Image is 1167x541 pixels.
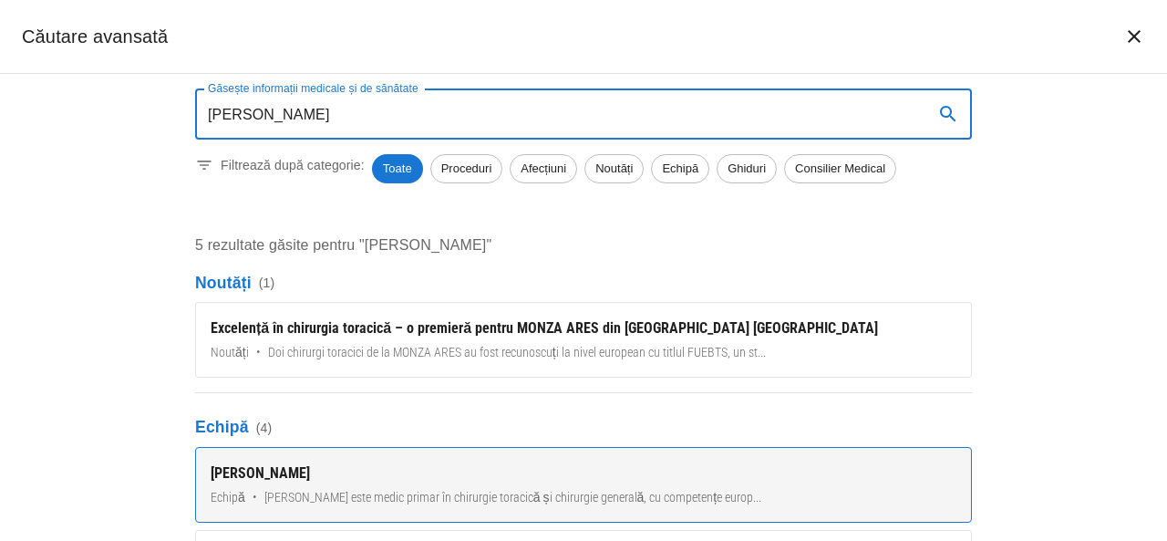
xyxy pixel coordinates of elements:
[256,343,261,362] span: •
[264,488,761,507] span: [PERSON_NAME] este medic primar în chirurgie toracică și chirurgie generală, cu competențe europ ...
[253,488,257,507] span: •
[511,160,576,178] span: Afecțiuni
[211,488,245,507] span: Echipă
[372,154,423,183] div: Toate
[585,160,643,178] span: Noutăți
[211,343,249,362] span: Noutăți
[652,160,708,178] span: Echipă
[784,154,896,183] div: Consilier Medical
[211,317,956,339] div: Excelență în chirurgia toracică – o premieră pentru MONZA ARES din [GEOGRAPHIC_DATA] [GEOGRAPHIC_...
[259,274,275,292] span: ( 1 )
[584,154,644,183] div: Noutăți
[510,154,577,183] div: Afecțiuni
[718,160,776,178] span: Ghiduri
[195,234,972,256] p: 5 rezultate găsite pentru "[PERSON_NAME]"
[195,415,972,439] p: Echipă
[717,154,777,183] div: Ghiduri
[1112,15,1156,58] button: închide căutarea
[430,154,503,183] div: Proceduri
[268,343,766,362] span: Doi chirurgi toracici de la MONZA ARES au fost recunoscuți la nivel european cu titlul FUEBTS, un...
[195,271,972,295] p: Noutăți
[22,22,168,51] h2: Căutare avansată
[211,463,956,484] div: [PERSON_NAME]
[785,160,895,178] span: Consilier Medical
[208,80,418,96] label: Găsește informații medicale și de sănătate
[431,160,502,178] span: Proceduri
[221,156,365,174] p: Filtrează după categorie:
[256,419,273,437] span: ( 4 )
[195,447,972,523] a: [PERSON_NAME]Echipă•[PERSON_NAME] este medic primar în chirurgie toracică și chirurgie generală, ...
[195,302,972,378] a: Excelență în chirurgia toracică – o premieră pentru MONZA ARES din [GEOGRAPHIC_DATA] [GEOGRAPHIC_...
[372,160,423,178] span: Toate
[195,88,919,140] input: Introduceți un termen pentru căutare...
[926,92,970,136] button: search
[651,154,709,183] div: Echipă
